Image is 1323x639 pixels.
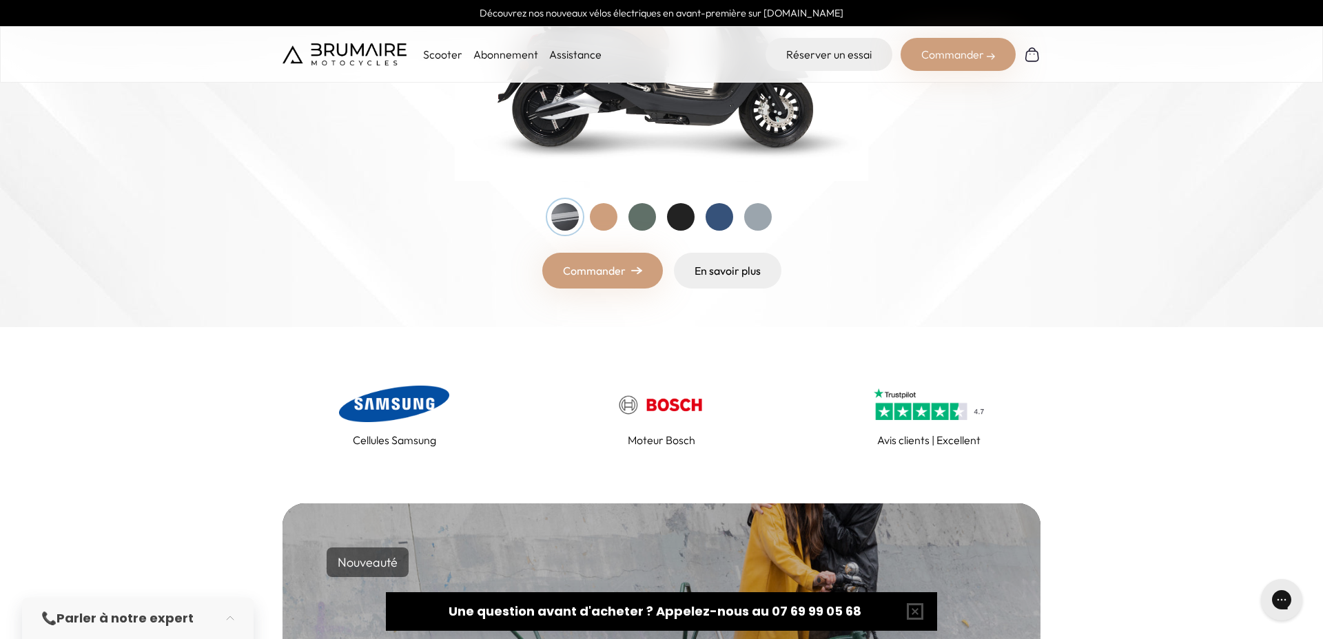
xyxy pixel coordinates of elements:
[423,46,462,63] p: Scooter
[473,48,538,61] a: Abonnement
[550,382,773,448] a: Moteur Bosch
[766,38,892,71] a: Réserver un essai
[549,48,602,61] a: Assistance
[901,38,1016,71] div: Commander
[628,432,695,448] p: Moteur Bosch
[674,253,781,289] a: En savoir plus
[631,266,642,275] img: right-arrow.png
[283,43,407,65] img: Brumaire Motocycles
[542,253,663,289] a: Commander
[987,52,995,61] img: right-arrow-2.png
[817,382,1040,448] a: Avis clients | Excellent
[283,382,506,448] a: Cellules Samsung
[353,432,436,448] p: Cellules Samsung
[327,547,409,577] p: Nouveauté
[877,432,981,448] p: Avis clients | Excellent
[1024,46,1040,63] img: Panier
[1254,574,1309,625] iframe: Gorgias live chat messenger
